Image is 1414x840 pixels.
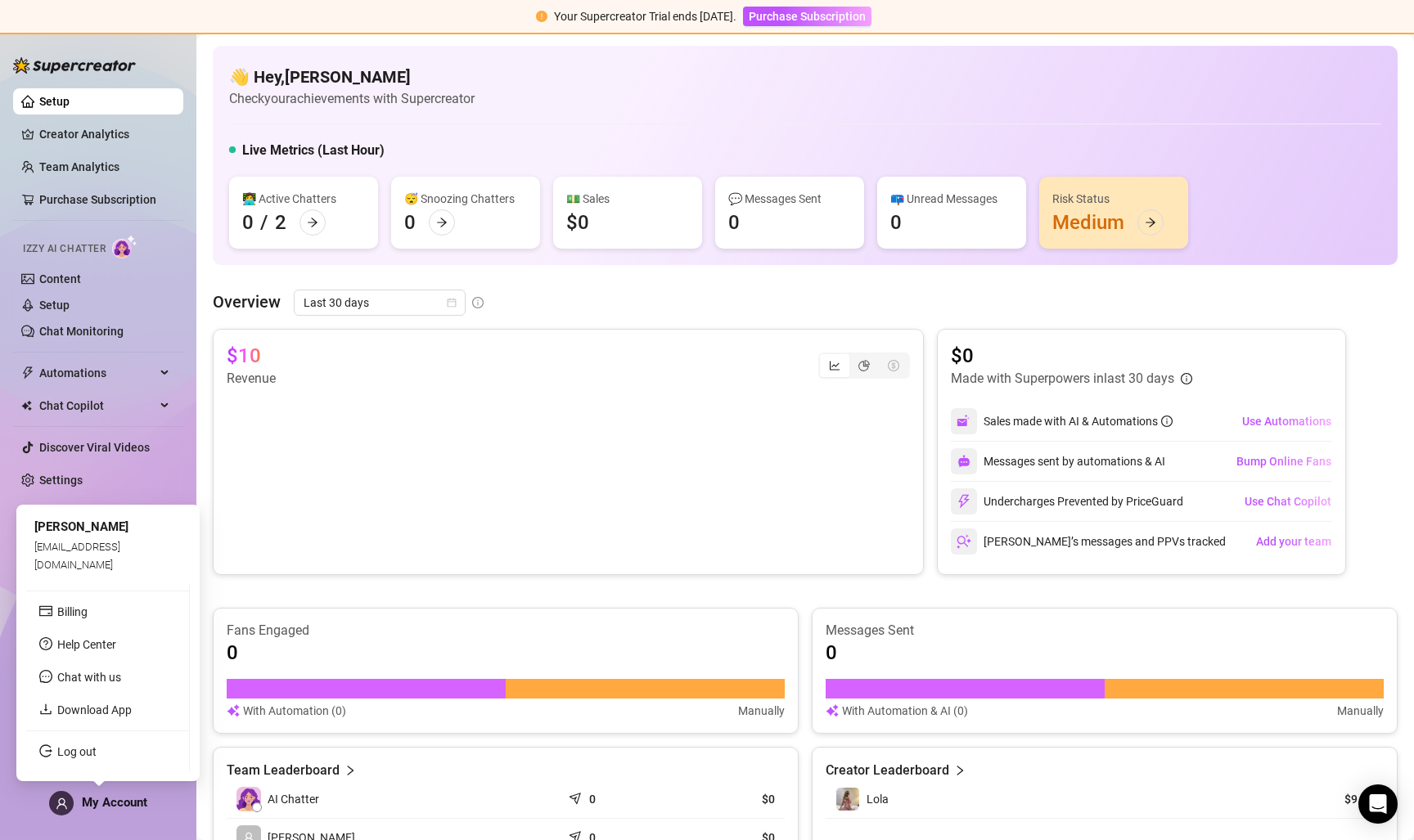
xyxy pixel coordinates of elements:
article: Made with Superpowers in last 30 days [951,369,1174,389]
article: $0 [683,791,775,807]
span: Last 30 days [304,290,456,315]
span: info-circle [472,297,484,308]
article: $10 [227,343,261,369]
a: Creator Analytics [39,121,170,147]
article: With Automation & AI (0) [842,702,968,720]
span: Automations [39,360,155,386]
div: 2 [275,209,286,236]
div: 0 [242,209,254,236]
article: Team Leaderboard [227,761,340,780]
div: segmented control [818,353,910,379]
a: Help Center [57,638,116,651]
span: Purchase Subscription [749,10,866,23]
span: Use Automations [1242,415,1331,428]
button: Use Chat Copilot [1244,488,1332,514]
button: Use Automations [1241,408,1332,434]
div: [PERSON_NAME]’s messages and PPVs tracked [951,528,1226,555]
span: Lola [867,793,889,806]
img: logo-BBDzfeDw.svg [13,57,136,74]
img: svg%3e [957,534,971,549]
span: Add your team [1256,535,1331,548]
div: Risk Status [1052,190,1175,208]
h4: 👋 Hey, [PERSON_NAME] [229,65,475,88]
span: info-circle [1181,373,1192,384]
span: right [344,761,356,780]
span: dollar-circle [888,360,899,371]
button: Bump Online Fans [1236,448,1332,474]
div: 📪 Unread Messages [890,190,1013,208]
a: Content [39,272,81,285]
div: Undercharges Prevented by PriceGuard [951,488,1183,514]
article: Manually [1337,702,1384,720]
button: Add your team [1255,528,1332,555]
img: Chat Copilot [21,400,32,411]
span: Bump Online Fans [1236,455,1331,468]
span: [PERSON_NAME] [34,519,128,534]
article: Fans Engaged [227,622,785,640]
a: Log out [57,745,97,758]
div: Sales made with AI & Automations [984,412,1173,430]
div: 0 [404,209,416,236]
span: Chat with us [57,671,121,684]
span: Use Chat Copilot [1245,495,1331,508]
a: Purchase Subscription [39,193,156,206]
article: Manually [738,702,785,720]
div: 😴 Snoozing Chatters [404,190,527,208]
span: Chat Copilot [39,393,155,419]
li: Billing [26,599,189,625]
li: Log out [26,739,189,765]
span: [EMAIL_ADDRESS][DOMAIN_NAME] [34,540,120,570]
span: Your Supercreator Trial ends [DATE]. [554,10,736,23]
span: info-circle [1161,416,1173,427]
article: $0 [951,343,1192,369]
span: Izzy AI Chatter [23,241,106,257]
a: Setup [39,95,70,108]
span: user [56,797,68,810]
span: arrow-right [436,217,448,228]
div: 0 [728,209,740,236]
img: svg%3e [227,702,240,720]
article: With Automation (0) [243,702,346,720]
span: exclamation-circle [536,11,547,22]
div: Messages sent by automations & AI [951,448,1165,474]
article: $9.98 [1299,791,1374,807]
div: 💵 Sales [566,190,689,208]
span: pie-chart [858,360,870,371]
div: 0 [890,209,902,236]
h5: Live Metrics (Last Hour) [242,141,385,160]
span: right [954,761,966,780]
span: message [39,670,52,683]
img: svg%3e [957,494,971,509]
article: Creator Leaderboard [826,761,949,780]
img: Lola [836,788,859,811]
div: $0 [566,209,589,236]
span: calendar [447,298,457,308]
a: Team Analytics [39,160,119,173]
span: arrow-right [1145,217,1156,228]
article: 0 [826,640,837,666]
span: arrow-right [307,217,318,228]
article: Overview [213,290,281,314]
div: 💬 Messages Sent [728,190,851,208]
img: svg%3e [957,414,971,429]
img: svg%3e [826,702,839,720]
span: My Account [82,795,147,810]
span: thunderbolt [21,366,34,380]
img: izzy-ai-chatter-avatar-DDCN_rTZ.svg [236,787,261,811]
article: 0 [227,640,238,666]
a: Setup [39,299,70,312]
span: AI Chatter [268,790,319,808]
article: Check your achievements with Supercreator [229,88,475,109]
img: svg%3e [957,455,970,468]
span: line-chart [829,360,840,371]
a: Settings [39,474,83,487]
button: Purchase Subscription [743,7,871,26]
article: Messages Sent [826,622,1384,640]
article: Revenue [227,369,276,389]
a: Download App [57,703,132,716]
a: Chat Monitoring [39,325,124,338]
a: Purchase Subscription [743,10,871,23]
div: 👩‍💻 Active Chatters [242,190,365,208]
article: 0 [589,791,596,807]
img: AI Chatter [112,235,137,258]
